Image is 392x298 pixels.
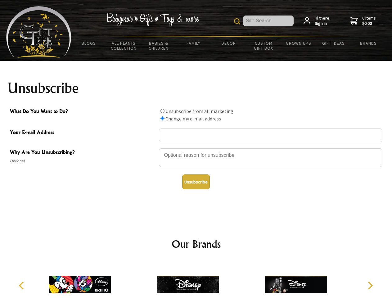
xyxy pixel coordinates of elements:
a: Custom Gift Box [246,37,281,55]
img: product search [234,18,240,25]
a: Hi there,Sign in [304,16,331,26]
a: Gift Ideas [316,37,351,50]
button: Previous [16,279,29,292]
input: What Do You Want to Do? [160,116,164,120]
h2: Our Brands [12,237,380,251]
textarea: Why Are You Unsubscribing? [159,148,382,167]
input: Your E-mail Address [159,129,382,142]
span: 0 items [362,15,376,26]
label: Change my e-mail address [165,115,221,122]
a: Family [176,37,211,50]
label: Unsubscribe from all marketing [165,108,233,114]
input: Site Search [243,16,294,26]
strong: Sign in [315,21,331,26]
span: Optional [10,157,156,165]
button: Unsubscribe [182,174,210,189]
a: All Plants Collection [106,37,142,55]
h1: Unsubscribe [7,81,385,96]
span: Hi there, [315,16,331,26]
img: Babywear - Gifts - Toys & more [106,13,199,26]
a: Brands [351,37,386,50]
span: Why Are You Unsubscribing? [10,148,156,157]
a: BLOGS [71,37,106,50]
a: Decor [211,37,246,50]
a: 0 items$0.00 [350,16,376,26]
button: Next [363,279,377,292]
a: Babies & Children [141,37,176,55]
input: What Do You Want to Do? [160,109,164,113]
strong: $0.00 [362,21,376,26]
span: What Do You Want to Do? [10,107,156,116]
a: Grown Ups [281,37,316,50]
span: Your E-mail Address [10,129,156,138]
img: Babyware - Gifts - Toys and more... [6,6,71,58]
